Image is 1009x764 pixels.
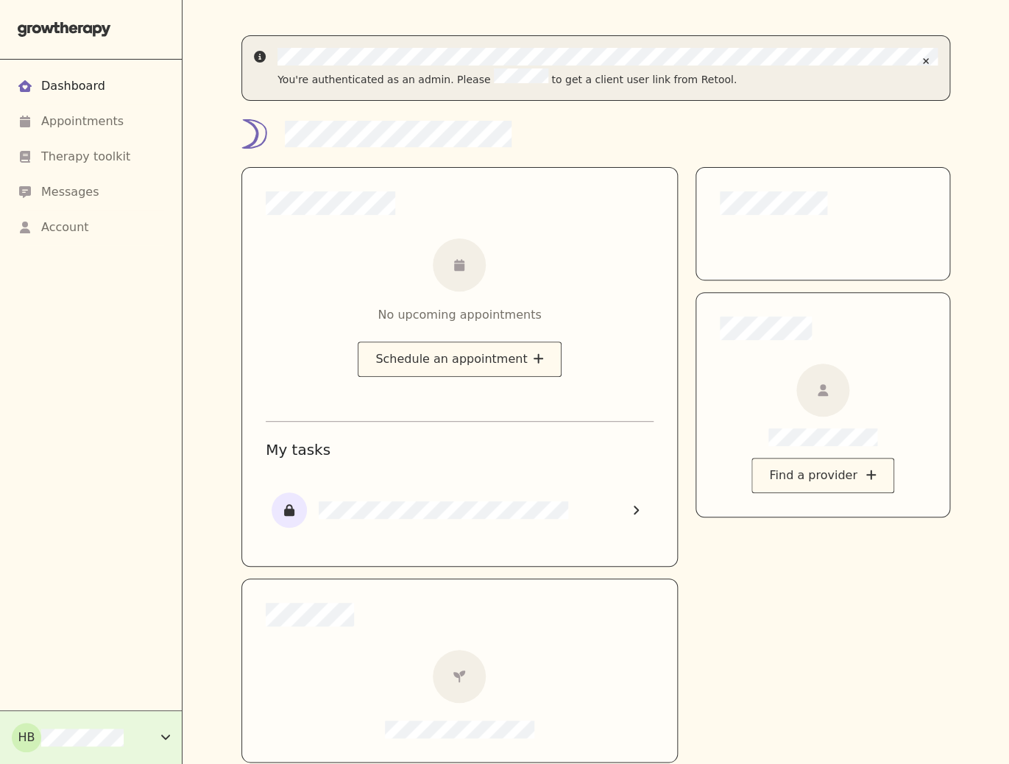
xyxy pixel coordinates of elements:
[358,342,561,377] button: Schedule an appointment
[12,723,41,752] div: HB
[18,139,164,174] a: Therapy toolkit
[41,148,130,166] div: Therapy toolkit
[751,458,893,493] div: Find a provider
[914,48,938,74] button: Close alert
[18,210,164,245] a: Account
[41,113,124,130] div: Appointments
[18,68,164,104] a: Dashboard
[18,174,164,210] a: Messages
[18,104,164,139] a: Appointments
[41,77,105,95] div: Dashboard
[41,183,99,201] div: Messages
[277,68,938,88] div: You're authenticated as an admin. Please to get a client user link from Retool.
[18,22,111,37] img: Grow Therapy
[378,306,541,324] div: No upcoming appointments
[751,468,893,482] a: Find a provider
[41,219,89,236] div: Account
[266,439,654,460] h1: My tasks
